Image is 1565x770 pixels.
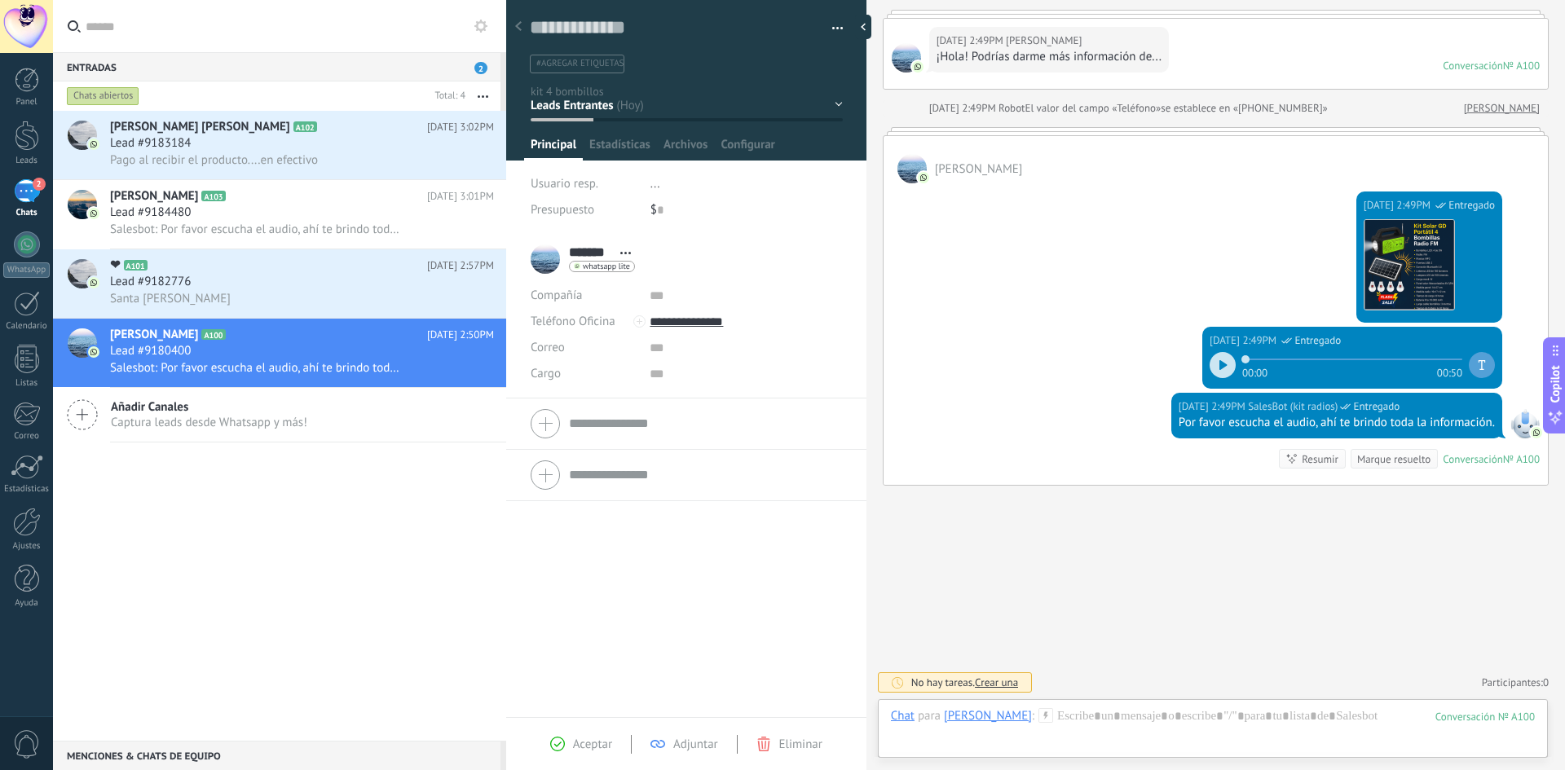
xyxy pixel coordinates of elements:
[1531,427,1542,438] img: com.amocrm.amocrmwa.svg
[1032,708,1034,724] span: :
[531,335,565,361] button: Correo
[650,197,843,223] div: $
[1294,332,1341,349] span: Entregado
[33,178,46,191] span: 2
[67,86,139,106] div: Chats abiertos
[855,15,871,39] div: Ocultar
[650,176,660,191] span: ...
[779,737,822,752] span: Eliminar
[1437,365,1462,378] span: 00:50
[531,176,598,191] span: Usuario resp.
[1443,452,1503,466] div: Conversación
[53,111,506,179] a: avataricon[PERSON_NAME] [PERSON_NAME]A102[DATE] 3:02PMLead #9183184Pago al recibir el producto......
[201,329,225,340] span: A100
[293,121,317,132] span: A102
[53,249,506,318] a: avataricon❤A101[DATE] 2:57PMLead #9182776Santa [PERSON_NAME]
[3,484,51,495] div: Estadísticas
[201,191,225,201] span: A103
[53,52,500,81] div: Entradas
[3,541,51,552] div: Ajustes
[935,161,1023,177] span: William
[1179,415,1495,431] div: Por favor escucha el audio, ahí te brindo toda la información.
[465,81,500,111] button: Más
[531,314,615,329] span: Teléfono Oficina
[999,101,1025,115] span: Robot
[1353,398,1400,415] span: Entregado
[110,343,191,359] span: Lead #9180400
[1179,398,1248,415] div: [DATE] 2:49PM
[3,598,51,609] div: Ayuda
[3,378,51,389] div: Listas
[110,188,198,205] span: [PERSON_NAME]
[3,97,51,108] div: Panel
[429,88,465,104] div: Total: 4
[474,62,487,74] span: 2
[536,58,624,69] span: #agregar etiquetas
[975,675,1018,689] span: Crear una
[1248,398,1338,415] span: SalesBot (kit radios)
[531,197,638,223] div: Presupuesto
[427,188,494,205] span: [DATE] 3:01PM
[1435,710,1535,724] div: 100
[531,137,576,161] span: Principal
[573,737,612,752] span: Aceptar
[531,283,637,309] div: Compañía
[110,257,121,274] span: ❤
[110,222,404,237] span: Salesbot: Por favor escucha el audio, ahí te brindo toda la información.
[918,172,929,183] img: com.amocrm.amocrmwa.svg
[1364,197,1433,213] div: [DATE] 2:49PM
[111,399,307,415] span: Añadir Canales
[88,346,99,358] img: icon
[897,154,927,183] span: William
[1006,33,1082,49] span: William
[929,100,999,117] div: [DATE] 2:49PM
[1364,220,1454,310] img: 22b1ec64-9c2b-4029-9a12-f72b44b842dc
[88,139,99,150] img: icon
[937,49,1162,65] div: ¡Hola! Podrías darme más información de...
[911,675,1019,689] div: No hay tareas.
[1503,59,1540,73] div: № A100
[110,205,191,221] span: Lead #9184480
[3,321,51,332] div: Calendario
[583,262,630,271] span: whatsapp lite
[912,61,924,73] img: com.amocrm.amocrmwa.svg
[110,135,191,152] span: Lead #9183184
[1302,451,1338,467] div: Resumir
[892,43,921,73] span: William
[1025,100,1162,117] span: El valor del campo «Teléfono»
[111,415,307,430] span: Captura leads desde Whatsapp y más!
[1357,451,1431,467] div: Marque resuelto
[1242,365,1267,378] span: 00:00
[53,319,506,387] a: avataricon[PERSON_NAME]A100[DATE] 2:50PMLead #9180400Salesbot: Por favor escucha el audio, ahí te...
[427,327,494,343] span: [DATE] 2:50PM
[531,361,637,387] div: Cargo
[110,360,404,376] span: Salesbot: Por favor escucha el audio, ahí te brindo toda la información.
[110,327,198,343] span: [PERSON_NAME]
[110,152,318,168] span: Pago al recibir el producto....en efectivo
[3,431,51,442] div: Correo
[1448,197,1495,213] span: Entregado
[1161,100,1328,117] span: se establece en «[PHONE_NUMBER]»
[110,119,290,135] span: [PERSON_NAME] [PERSON_NAME]
[3,156,51,166] div: Leads
[3,208,51,218] div: Chats
[1503,452,1540,466] div: № A100
[53,741,500,770] div: Menciones & Chats de equipo
[531,340,565,355] span: Correo
[1543,675,1549,689] span: 0
[531,202,594,218] span: Presupuesto
[110,274,191,290] span: Lead #9182776
[110,291,231,306] span: Santa [PERSON_NAME]
[53,180,506,249] a: avataricon[PERSON_NAME]A103[DATE] 3:01PMLead #9184480Salesbot: Por favor escucha el audio, ahí te...
[427,119,494,135] span: [DATE] 3:02PM
[673,737,718,752] span: Adjuntar
[1510,409,1540,438] span: SalesBot
[1210,332,1279,349] div: [DATE] 2:49PM
[1547,365,1563,403] span: Copilot
[1482,675,1549,689] a: Participantes:0
[88,277,99,288] img: icon
[589,137,650,161] span: Estadísticas
[721,137,774,161] span: Configurar
[427,257,494,274] span: [DATE] 2:57PM
[1464,100,1540,117] a: [PERSON_NAME]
